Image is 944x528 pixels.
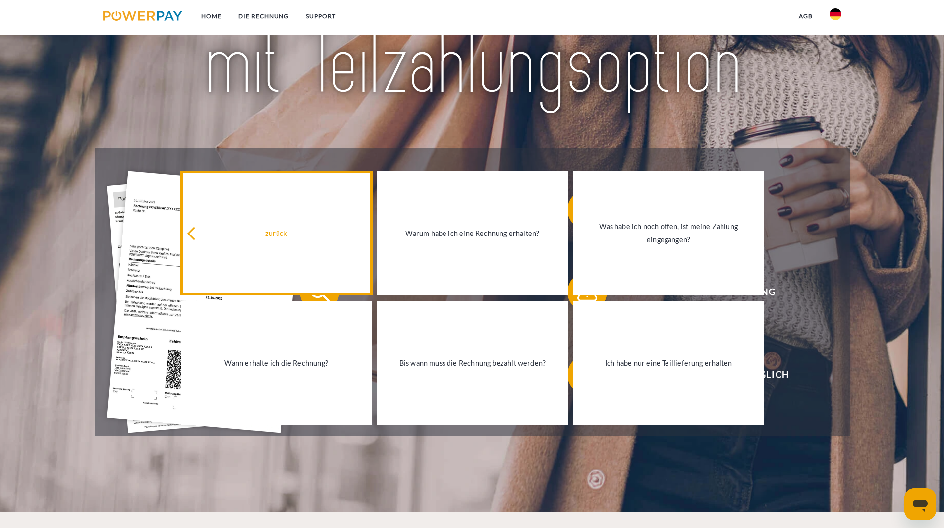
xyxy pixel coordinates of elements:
div: Warum habe ich eine Rechnung erhalten? [383,227,562,240]
div: Ich habe nur eine Teillieferung erhalten [579,356,758,370]
img: logo-powerpay.svg [103,11,183,21]
div: Bis wann muss die Rechnung bezahlt werden? [383,356,562,370]
div: Wann erhalte ich die Rechnung? [187,356,366,370]
a: Home [193,7,230,25]
iframe: Schaltfläche zum Öffnen des Messaging-Fensters [904,488,936,520]
a: SUPPORT [297,7,344,25]
img: de [830,8,841,20]
div: Was habe ich noch offen, ist meine Zahlung eingegangen? [579,220,758,246]
a: DIE RECHNUNG [230,7,297,25]
a: Was habe ich noch offen, ist meine Zahlung eingegangen? [573,171,764,295]
a: agb [790,7,821,25]
div: zurück [187,227,366,240]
